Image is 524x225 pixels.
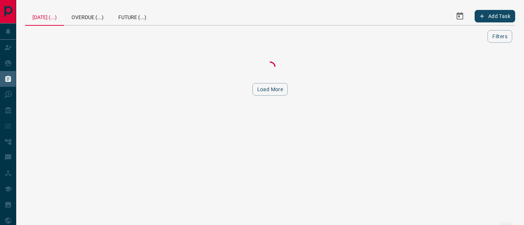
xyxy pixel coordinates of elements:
[252,83,288,96] button: Load More
[451,7,469,25] button: Select Date Range
[233,60,307,74] div: Loading
[64,7,111,25] div: Overdue (...)
[475,10,515,22] button: Add Task
[25,7,64,26] div: [DATE] (...)
[111,7,154,25] div: Future (...)
[488,30,512,43] button: Filters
